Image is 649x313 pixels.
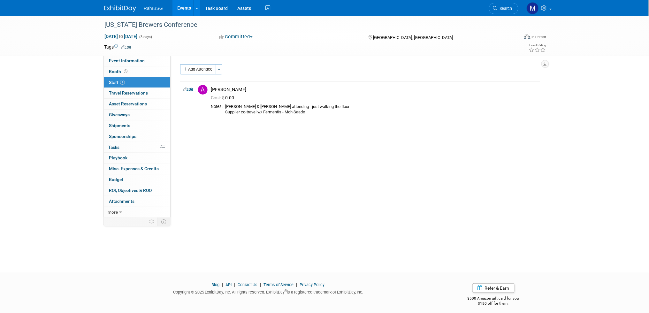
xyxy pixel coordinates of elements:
span: RahrBSG [144,6,163,11]
span: to [118,34,124,39]
span: [DATE] [DATE] [104,34,138,39]
div: Event Rating [529,44,546,47]
div: $150 off for them. [442,301,545,306]
a: Misc. Expenses & Credits [104,164,170,174]
span: [GEOGRAPHIC_DATA], [GEOGRAPHIC_DATA] [373,35,453,40]
a: more [104,207,170,218]
a: Contact Us [238,282,258,287]
span: Search [498,6,512,11]
a: ROI, Objectives & ROO [104,185,170,196]
div: [PERSON_NAME] & [PERSON_NAME] attending - just walking the floor Supplier co-travel w/ Fermentis ... [225,104,538,115]
span: Misc. Expenses & Credits [109,166,159,171]
div: [PERSON_NAME] [211,87,538,93]
a: Blog [212,282,220,287]
span: ROI, Objectives & ROO [109,188,152,193]
span: | [221,282,225,287]
div: [US_STATE] Brewers Conference [102,19,509,31]
img: A.jpg [198,85,208,95]
a: Booth [104,66,170,77]
a: Attachments [104,196,170,207]
a: Terms of Service [264,282,294,287]
span: Cost: $ [211,95,225,100]
span: 0.00 [211,95,237,100]
span: (3 days) [139,35,152,39]
a: Shipments [104,120,170,131]
div: Copyright © 2025 ExhibitDay, Inc. All rights reserved. ExhibitDay is a registered trademark of Ex... [104,288,432,295]
span: | [233,282,237,287]
span: Booth [109,69,129,74]
td: Tags [104,44,131,50]
button: Add Attendee [180,64,216,74]
td: Personalize Event Tab Strip [146,218,157,226]
a: API [226,282,232,287]
div: $500 Amazon gift card for you, [442,292,545,306]
a: Playbook [104,153,170,163]
a: Tasks [104,142,170,153]
a: Giveaways [104,110,170,120]
span: Event Information [109,58,145,63]
span: Sponsorships [109,134,136,139]
div: In-Person [531,34,546,39]
button: Committed [217,34,255,40]
span: Giveaways [109,112,130,117]
a: Search [489,3,518,14]
span: Staff [109,80,125,85]
img: ExhibitDay [104,5,136,12]
div: Event Format [481,33,546,43]
a: Edit [183,87,193,92]
span: Playbook [109,155,127,160]
img: Format-Inperson.png [524,34,531,39]
span: 1 [120,80,125,85]
a: Edit [121,45,131,50]
a: Travel Reservations [104,88,170,98]
a: Budget [104,174,170,185]
span: Attachments [109,199,134,204]
span: Booth not reserved yet [123,69,129,74]
a: Asset Reservations [104,99,170,109]
div: Notes: [211,104,223,109]
a: Refer & Earn [472,283,515,293]
span: Budget [109,177,123,182]
a: Privacy Policy [300,282,325,287]
span: | [259,282,263,287]
span: Asset Reservations [109,101,147,106]
td: Toggle Event Tabs [157,218,171,226]
a: Sponsorships [104,131,170,142]
span: Shipments [109,123,130,128]
span: Travel Reservations [109,90,148,95]
img: Michael Dawson [527,2,539,14]
a: Event Information [104,56,170,66]
span: Tasks [108,145,119,150]
sup: ® [285,289,287,293]
a: Staff1 [104,77,170,88]
span: | [295,282,299,287]
span: more [108,210,118,215]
